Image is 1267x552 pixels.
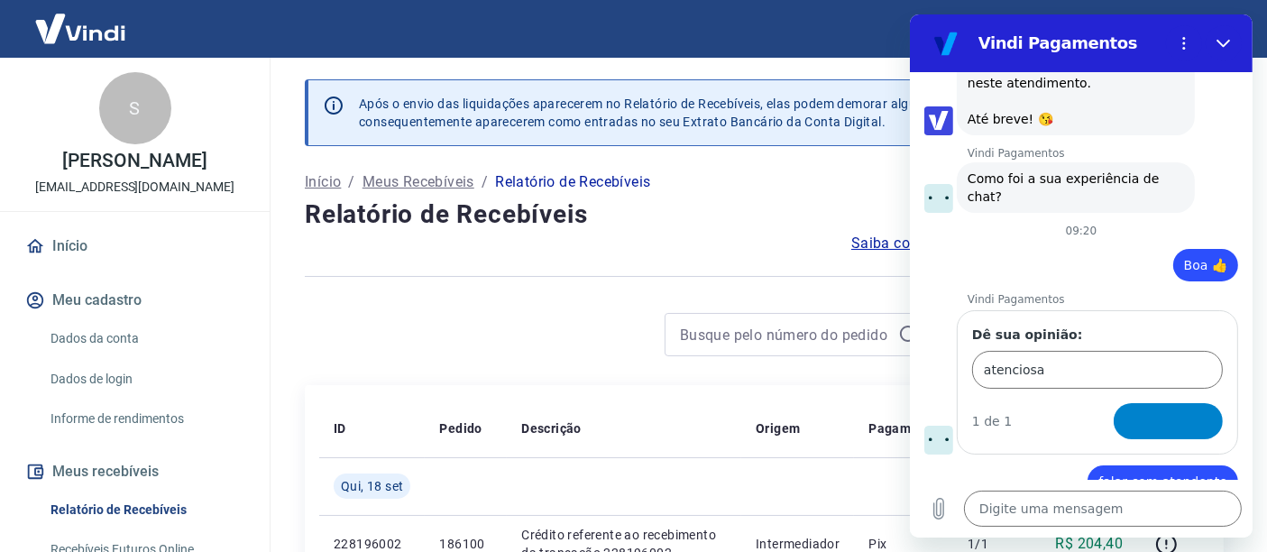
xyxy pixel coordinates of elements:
[348,171,354,193] p: /
[680,321,891,348] input: Busque pelo número do pedido
[43,361,248,398] a: Dados de login
[43,492,248,529] a: Relatório de Recebíveis
[305,197,1224,233] h4: Relatório de Recebíveis
[43,400,248,437] a: Informe de rendimentos
[35,178,234,197] p: [EMAIL_ADDRESS][DOMAIN_NAME]
[756,419,800,437] p: Origem
[43,320,248,357] a: Dados da conta
[305,171,341,193] a: Início
[359,95,1138,131] p: Após o envio das liquidações aparecerem no Relatório de Recebíveis, elas podem demorar algumas ho...
[910,14,1253,538] iframe: Janela de mensagens
[341,477,403,495] span: Qui, 18 set
[22,452,248,492] button: Meus recebíveis
[868,419,939,437] p: Pagamento
[62,152,207,170] p: [PERSON_NAME]
[99,72,171,144] div: S
[363,171,474,193] a: Meus Recebíveis
[439,419,482,437] p: Pedido
[22,226,248,266] a: Início
[482,171,488,193] p: /
[851,233,1224,254] a: Saiba como funciona a programação dos recebimentos
[1180,13,1245,46] button: Sair
[334,419,346,437] p: ID
[22,1,139,56] img: Vindi
[495,171,650,193] p: Relatório de Recebíveis
[22,281,248,320] button: Meu cadastro
[521,419,582,437] p: Descrição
